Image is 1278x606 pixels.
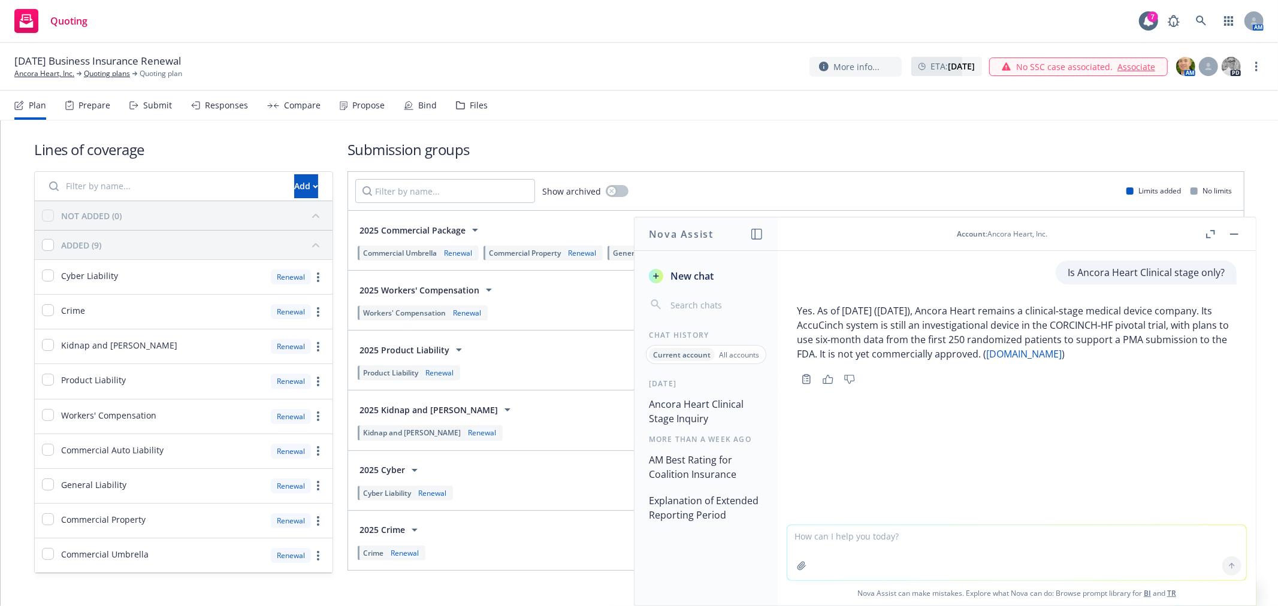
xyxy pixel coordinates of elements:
span: Crime [61,304,85,317]
div: Renewal [271,548,311,563]
p: All accounts [719,350,759,360]
span: Commercial Property [489,248,561,258]
button: More info... [809,57,902,77]
div: Renewal [466,428,498,438]
a: more [311,478,325,493]
div: Chat History [635,330,778,340]
button: NOT ADDED (0) [61,206,325,225]
a: Quoting [10,4,92,38]
div: Add [294,175,318,198]
div: Renewal [271,374,311,389]
span: Cyber Liability [61,269,118,282]
div: Limits added [1126,186,1181,196]
div: Propose [352,101,385,110]
span: Nova Assist can make mistakes. Explore what Nova can do: Browse prompt library for and [782,581,1251,605]
div: Renewal [271,304,311,319]
button: New chat [644,265,768,287]
button: 2025 Commercial Package [355,218,487,242]
input: Search chats [668,296,763,313]
a: [DOMAIN_NAME] [986,347,1062,360]
a: Report a Bug [1162,9,1186,33]
div: Renewal [271,444,311,459]
p: Is Ancora Heart Clinical stage only? [1068,265,1225,280]
span: Product Liability [61,374,126,386]
div: No limits [1191,186,1232,196]
div: Plan [29,101,46,110]
div: Renewal [271,513,311,528]
div: : Ancora Heart, Inc. [957,229,1048,239]
button: Ancora Heart Clinical Stage Inquiry [644,393,768,429]
span: Kidnap and [PERSON_NAME] [61,339,177,352]
a: more [311,305,325,319]
span: ETA : [930,60,975,72]
a: Search [1189,9,1213,33]
span: 2025 Cyber [359,463,405,476]
span: Cyber Liability [363,488,411,498]
a: BI [1144,588,1151,598]
svg: Copy to clipboard [801,374,812,384]
div: Renewal [566,248,599,258]
div: Files [470,101,488,110]
button: Thumbs down [840,371,859,387]
p: Current account [653,350,711,360]
a: more [311,549,325,563]
span: 2025 Crime [359,523,405,536]
h1: Submission groups [348,140,1244,159]
span: Quoting [50,16,87,26]
span: 2025 Product Liability [359,344,449,356]
span: 2025 Workers' Compensation [359,284,479,296]
span: Account [957,229,986,239]
strong: [DATE] [948,60,975,72]
div: [DATE] [635,378,778,389]
div: Prepare [78,101,110,110]
div: Renewal [416,488,449,498]
button: 2025 Crime [355,518,426,542]
span: 2025 Kidnap and [PERSON_NAME] [359,404,498,416]
span: Commercial Property [61,513,146,526]
a: more [1249,59,1264,74]
h1: Lines of coverage [34,140,333,159]
div: Renewal [388,548,421,558]
span: No SSC case associated. [1016,60,1113,73]
button: Explanation of Extended Reporting Period [644,490,768,526]
span: [DATE] Business Insurance Renewal [14,54,181,68]
img: photo [1222,57,1241,76]
div: Bind [418,101,437,110]
div: Renewal [442,248,475,258]
span: Show archived [542,185,601,198]
a: TR [1167,588,1176,598]
div: ADDED (9) [61,239,101,252]
span: Kidnap and [PERSON_NAME] [363,428,461,438]
span: General Liability [613,248,669,258]
button: Add [294,174,318,198]
div: Renewal [271,269,311,284]
a: Switch app [1217,9,1241,33]
a: more [311,514,325,528]
span: Commercial Umbrella [61,548,149,560]
button: 2025 Kidnap and [PERSON_NAME] [355,398,519,422]
div: Compare [284,101,321,110]
div: Renewal [423,368,456,378]
span: More info... [833,60,880,73]
button: 2025 Cyber [355,458,426,482]
span: Workers' Compensation [61,409,156,422]
div: Renewal [271,478,311,493]
a: more [311,409,325,423]
h1: Nova Assist [649,227,714,241]
span: Product Liability [363,368,418,378]
a: Ancora Heart, Inc. [14,68,74,79]
span: Quoting plan [140,68,182,79]
span: General Liability [61,478,126,491]
button: 2025 Product Liability [355,338,470,362]
input: Filter by name... [355,179,535,203]
img: photo [1176,57,1195,76]
div: More than a week ago [635,434,778,444]
span: Commercial Auto Liability [61,444,164,456]
a: Associate [1117,60,1155,73]
div: Renewal [451,308,484,318]
a: more [311,270,325,284]
div: Responses [205,101,248,110]
div: Renewal [271,339,311,354]
a: Quoting plans [84,68,130,79]
span: Workers' Compensation [363,308,446,318]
